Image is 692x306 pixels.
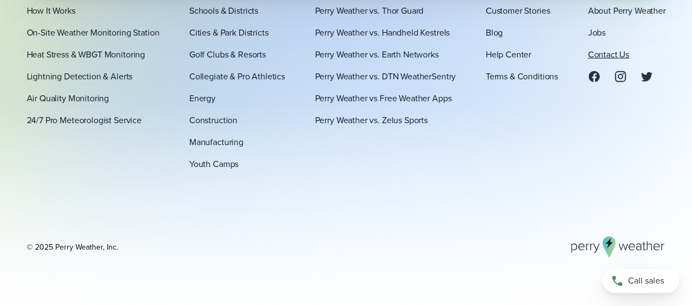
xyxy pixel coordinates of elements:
a: Heat Stress & WBGT Monitoring [27,48,146,61]
a: Perry Weather vs. Earth Networks [315,48,438,61]
a: Energy [189,91,216,105]
a: Perry Weather vs Free Weather Apps [315,91,451,105]
a: How It Works [27,4,75,17]
a: Terms & Conditions [486,70,558,83]
a: Youth Camps [189,157,239,170]
a: Lightning Detection & Alerts [27,70,133,83]
a: Contact Us [588,48,629,61]
a: Perry Weather vs. Handheld Kestrels [315,26,450,39]
div: © 2025 Perry Weather, Inc. [27,241,118,252]
a: Call sales [602,269,679,293]
a: On-Site Weather Monitoring Station [27,26,160,39]
a: Cities & Park Districts [189,26,268,39]
a: Collegiate & Pro Athletics [189,70,285,83]
a: About Perry Weather [588,4,665,17]
a: Jobs [588,26,605,39]
a: 24/7 Pro Meteorologist Service [27,113,142,126]
span: Call sales [628,274,664,287]
a: Perry Weather vs. Zelus Sports [315,113,427,126]
a: Customer Stories [486,4,550,17]
a: Air Quality Monitoring [27,91,109,105]
a: Golf Clubs & Resorts [189,48,266,61]
a: Perry Weather vs. Thor Guard [315,4,423,17]
a: Blog [486,26,503,39]
a: Help Center [486,48,531,61]
a: Manufacturing [189,135,243,148]
a: Schools & Districts [189,4,258,17]
a: Construction [189,113,237,126]
a: Perry Weather vs. DTN WeatherSentry [315,70,456,83]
